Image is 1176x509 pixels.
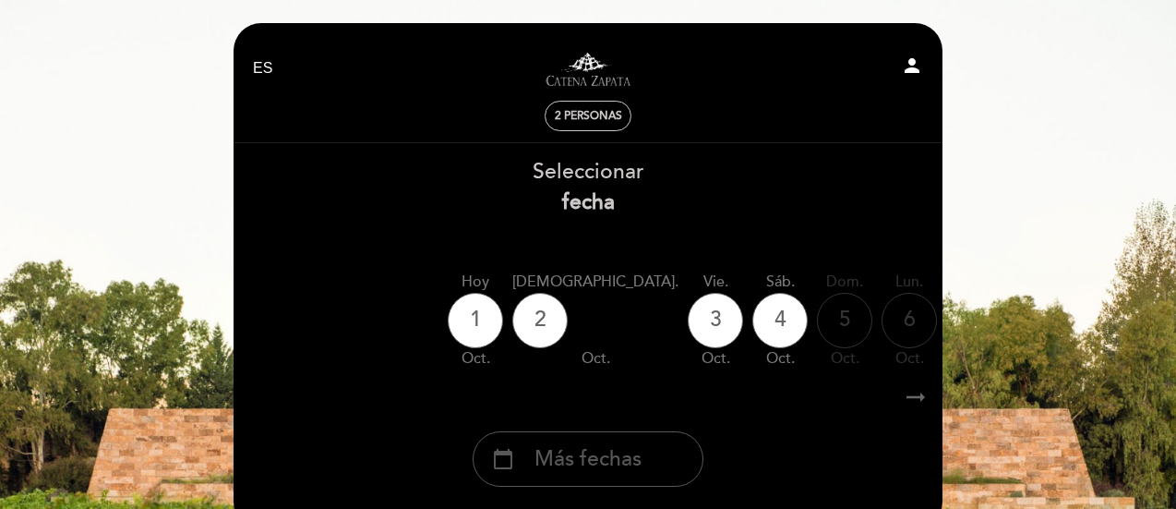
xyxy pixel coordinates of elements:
[752,293,808,348] div: 4
[901,55,923,77] i: person
[448,348,503,370] div: oct.
[752,348,808,370] div: oct.
[473,43,703,94] a: Visitas y degustaciones en La Pirámide
[882,293,937,348] div: 6
[817,272,872,293] div: dom.
[882,348,937,370] div: oct.
[233,157,943,218] div: Seleccionar
[562,189,615,215] b: fecha
[512,293,568,348] div: 2
[688,272,743,293] div: vie.
[688,293,743,348] div: 3
[817,293,872,348] div: 5
[901,55,923,83] button: person
[448,293,503,348] div: 1
[492,443,514,475] i: calendar_today
[555,109,622,123] span: 2 personas
[688,348,743,370] div: oct.
[512,272,678,293] div: [DEMOGRAPHIC_DATA].
[448,272,503,293] div: Hoy
[882,272,937,293] div: lun.
[534,444,642,475] span: Más fechas
[902,378,930,418] i: arrow_right_alt
[752,272,808,293] div: sáb.
[512,348,678,370] div: oct.
[817,348,872,370] div: oct.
